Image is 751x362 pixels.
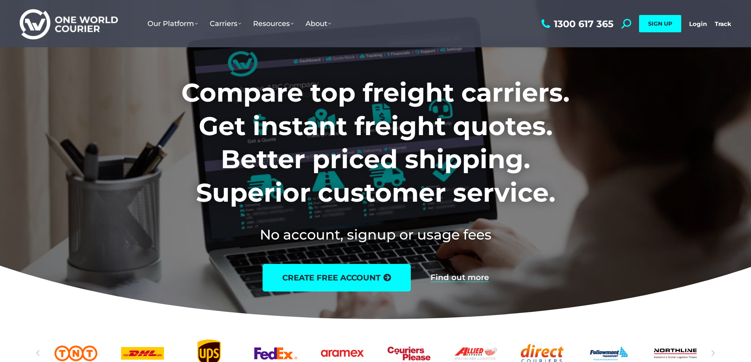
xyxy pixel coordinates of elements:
a: Our Platform [142,11,204,36]
span: Our Platform [147,19,198,28]
span: Resources [253,19,294,28]
h1: Compare top freight carriers. Get instant freight quotes. Better priced shipping. Superior custom... [129,76,622,209]
span: About [306,19,331,28]
a: Find out more [430,273,489,282]
img: One World Courier [20,8,118,40]
a: Carriers [204,11,247,36]
a: create free account [263,264,411,291]
a: Resources [247,11,300,36]
a: Track [715,20,731,28]
span: Carriers [210,19,241,28]
a: SIGN UP [639,15,681,32]
span: SIGN UP [648,20,672,27]
h2: No account, signup or usage fees [129,225,622,244]
a: 1300 617 365 [539,19,613,29]
a: About [300,11,337,36]
a: Login [689,20,707,28]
